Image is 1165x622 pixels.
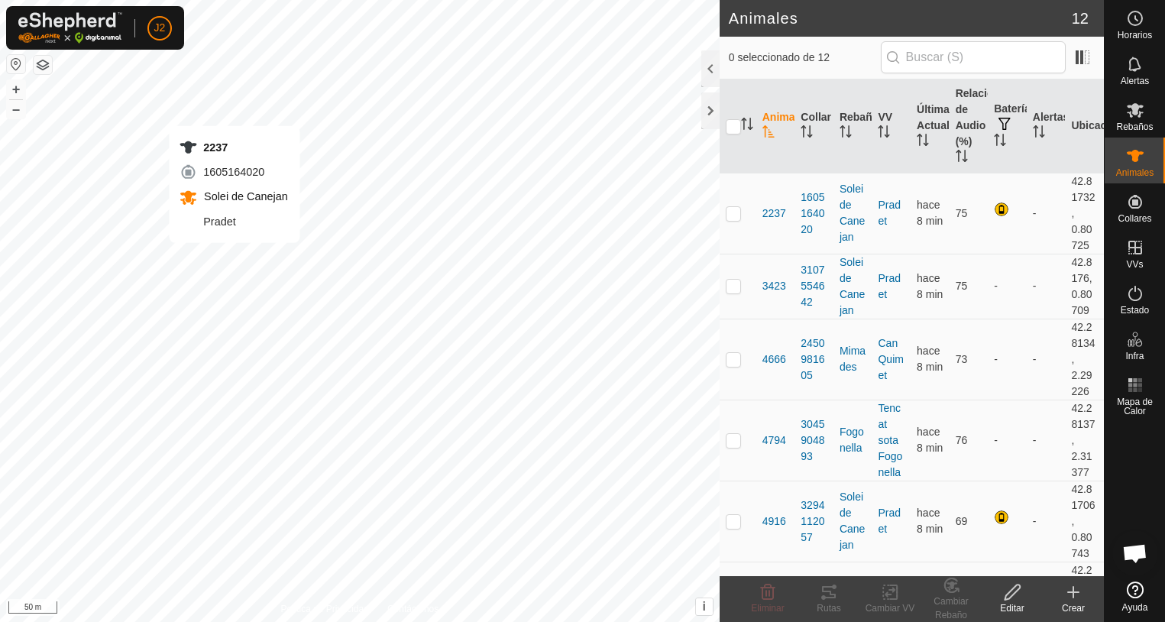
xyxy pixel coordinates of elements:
td: - [988,400,1027,481]
span: Eliminar [751,603,784,614]
span: 12 [1072,7,1089,30]
span: 7 sept 2025, 20:31 [917,272,943,300]
span: 4794 [762,432,786,449]
span: 76 [956,434,968,446]
a: Pradet [878,199,901,227]
span: Rebaños [1116,122,1153,131]
th: VV [872,79,911,173]
div: Editar [982,601,1043,615]
th: Ubicación [1065,79,1104,173]
div: Cambiar VV [859,601,921,615]
div: 2237 [179,138,287,157]
div: 1605164020 [179,163,287,181]
td: - [1027,481,1066,562]
img: Logo Gallagher [18,12,122,44]
span: 7 sept 2025, 20:31 [917,345,943,373]
span: 2237 [762,206,786,222]
span: 7 sept 2025, 20:31 [917,507,943,535]
td: - [988,319,1027,400]
div: 2450981605 [801,335,827,384]
button: i [696,598,713,615]
p-sorticon: Activar para ordenar [840,128,852,140]
td: - [1027,173,1066,254]
span: Infra [1125,351,1144,361]
input: Buscar (S) [881,41,1066,73]
button: – [7,100,25,118]
span: 7 sept 2025, 20:31 [917,199,943,227]
div: Solei de Canejan [840,489,866,553]
span: Animales [1116,168,1154,177]
span: Solei de Canejan [200,190,287,202]
h2: Animales [729,9,1072,28]
div: Cambiar Rebaño [921,594,982,622]
div: Mimades [840,343,866,375]
span: 69 [956,515,968,527]
td: 42.8176, 0.80709 [1065,254,1104,319]
p-sorticon: Activar para ordenar [917,136,929,148]
a: Pradet [878,507,901,535]
th: Collar [794,79,833,173]
div: Fogonella [840,424,866,456]
span: 7 sept 2025, 20:31 [917,426,943,454]
span: Collares [1118,214,1151,223]
p-sorticon: Activar para ordenar [741,120,753,132]
div: 3294112057 [801,497,827,546]
p-sorticon: Activar para ordenar [956,152,968,164]
span: J2 [154,20,166,36]
td: - [1027,400,1066,481]
th: Rebaño [833,79,872,173]
th: Relación de Audio (%) [950,79,989,173]
td: - [988,254,1027,319]
span: 73 [956,353,968,365]
div: Chat abierto [1112,530,1158,576]
a: Contáctenos [387,602,438,616]
td: 42.28137, 2.31377 [1065,400,1104,481]
td: 42.81706, 0.80743 [1065,481,1104,562]
p-sorticon: Activar para ordenar [801,128,813,140]
a: Ayuda [1105,575,1165,618]
a: Tencat sota Fogonella [878,402,902,478]
div: Pradet [179,212,287,231]
td: 42.81732, 0.80725 [1065,173,1104,254]
div: 3045904893 [801,416,827,465]
span: i [703,600,706,613]
div: 1605164020 [801,190,827,238]
div: Rutas [798,601,859,615]
span: VVs [1126,260,1143,269]
td: 42.28134, 2.29226 [1065,319,1104,400]
p-sorticon: Activar para ordenar [1033,128,1045,140]
th: Animal [756,79,795,173]
a: Pradet [878,272,901,300]
div: Crear [1043,601,1104,615]
p-sorticon: Activar para ordenar [762,128,775,140]
span: Alertas [1121,76,1149,86]
button: + [7,80,25,99]
p-sorticon: Activar para ordenar [994,136,1006,148]
button: Restablecer Mapa [7,55,25,73]
div: Solei de Canejan [840,181,866,245]
td: - [1027,254,1066,319]
div: Solei de Canejan [840,254,866,319]
span: 3423 [762,278,786,294]
a: Can Quimet [878,337,903,381]
td: - [1027,319,1066,400]
span: Mapa de Calor [1108,397,1161,416]
span: Estado [1121,306,1149,315]
span: 75 [956,207,968,219]
button: Capas del Mapa [34,56,52,74]
span: 0 seleccionado de 12 [729,50,881,66]
span: 4916 [762,513,786,530]
span: Ayuda [1122,603,1148,612]
th: Batería [988,79,1027,173]
span: Horarios [1118,31,1152,40]
th: Última Actualización [911,79,950,173]
span: 4666 [762,351,786,368]
p-sorticon: Activar para ordenar [878,128,890,140]
th: Alertas [1027,79,1066,173]
a: Política de Privacidad [280,602,368,616]
span: 75 [956,280,968,292]
div: 3107554642 [801,262,827,310]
